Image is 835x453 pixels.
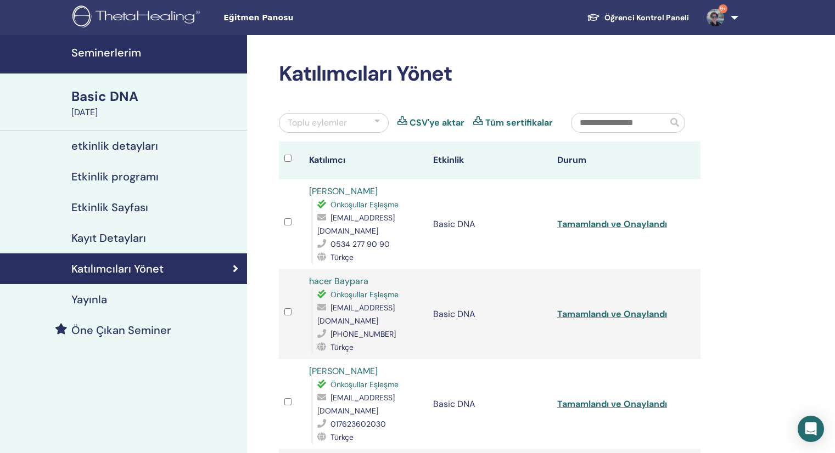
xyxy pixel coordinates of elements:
[330,239,390,249] span: 0534 277 90 90
[317,393,395,416] span: [EMAIL_ADDRESS][DOMAIN_NAME]
[304,141,428,179] th: Katılımcı
[65,87,247,119] a: Basic DNA[DATE]
[485,116,553,129] a: Tüm sertifikalar
[330,419,386,429] span: 017623602030
[71,201,148,214] h4: Etkinlik Sayfası
[719,4,727,13] span: 9+
[309,185,378,197] a: [PERSON_NAME]
[71,262,164,275] h4: Katılımcıları Yönet
[71,170,159,183] h4: Etkinlik programı
[578,8,698,28] a: Öğrenci Kontrol Paneli
[72,5,204,30] img: logo.png
[309,275,368,287] a: hacer Baypara
[71,324,171,337] h4: Öne Çıkan Seminer
[330,329,396,339] span: [PHONE_NUMBER]
[557,218,667,230] a: Tamamlandı ve Onaylandı
[428,141,552,179] th: Etkinlik
[410,116,464,129] a: CSV'ye aktar
[330,342,354,352] span: Türkçe
[552,141,676,179] th: Durum
[71,87,240,106] div: Basic DNA
[428,179,552,269] td: Basic DNA
[330,290,399,299] span: Önkoşullar Eşleşme
[317,303,395,326] span: [EMAIL_ADDRESS][DOMAIN_NAME]
[330,380,399,389] span: Önkoşullar Eşleşme
[428,359,552,449] td: Basic DNA
[317,213,395,236] span: [EMAIL_ADDRESS][DOMAIN_NAME]
[71,293,107,306] h4: Yayınla
[71,106,240,119] div: [DATE]
[71,139,158,152] h4: etkinlik detayları
[798,416,824,442] div: Open Intercom Messenger
[587,13,600,22] img: graduation-cap-white.svg
[330,252,354,262] span: Türkçe
[330,432,354,442] span: Türkçe
[288,116,347,129] div: Toplu eylemler
[557,398,667,410] a: Tamamlandı ve Onaylandı
[428,269,552,359] td: Basic DNA
[309,365,378,377] a: [PERSON_NAME]
[223,12,388,24] span: Eğitmen Panosu
[707,9,724,26] img: default.jpg
[279,61,700,87] h2: Katılımcıları Yönet
[71,231,146,245] h4: Kayıt Detayları
[557,308,667,320] a: Tamamlandı ve Onaylandı
[71,46,240,59] h4: Seminerlerim
[330,200,399,209] span: Önkoşullar Eşleşme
